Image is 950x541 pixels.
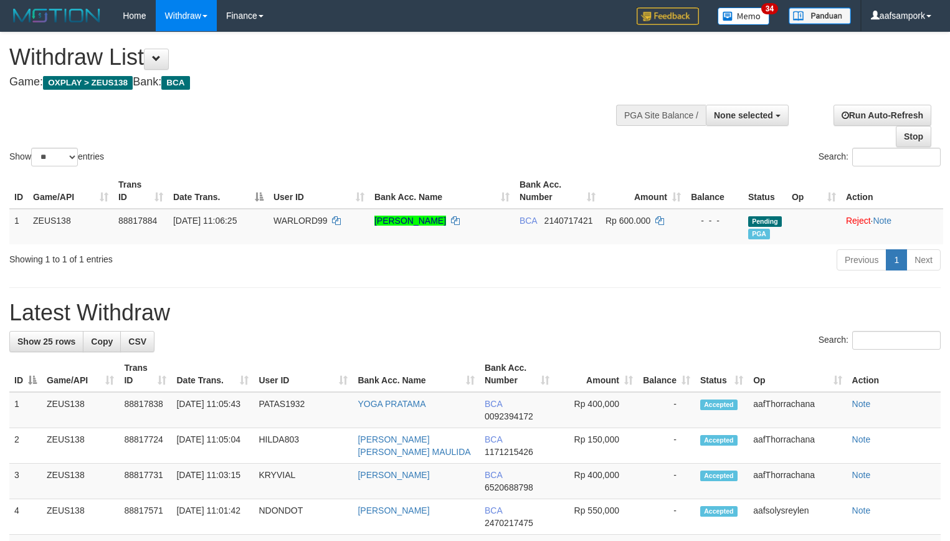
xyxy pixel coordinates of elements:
[83,331,121,352] a: Copy
[846,216,871,226] a: Reject
[9,248,386,266] div: Showing 1 to 1 of 1 entries
[852,434,871,444] a: Note
[119,357,171,392] th: Trans ID: activate to sort column ascending
[254,357,353,392] th: User ID: activate to sort column ascending
[601,173,686,209] th: Amount: activate to sort column ascending
[9,392,42,428] td: 1
[606,216,650,226] span: Rp 600.000
[173,216,237,226] span: [DATE] 11:06:25
[700,435,738,446] span: Accepted
[28,173,113,209] th: Game/API: activate to sort column ascending
[852,505,871,515] a: Note
[789,7,851,24] img: panduan.png
[748,357,847,392] th: Op: activate to sort column ascending
[254,428,353,464] td: HILDA803
[743,173,787,209] th: Status
[119,499,171,535] td: 88817571
[43,76,133,90] span: OXPLAY > ZEUS138
[637,7,699,25] img: Feedback.jpg
[119,392,171,428] td: 88817838
[9,300,941,325] h1: Latest Withdraw
[485,447,533,457] span: Copy 1171215426 to clipboard
[353,357,480,392] th: Bank Acc. Name: activate to sort column ascending
[119,464,171,499] td: 88817731
[554,464,638,499] td: Rp 400,000
[485,518,533,528] span: Copy 2470217475 to clipboard
[638,392,695,428] td: -
[28,209,113,244] td: ZEUS138
[761,3,778,14] span: 34
[254,392,353,428] td: PATAS1932
[42,428,119,464] td: ZEUS138
[9,76,621,89] h4: Game: Bank:
[118,216,157,226] span: 88817884
[544,216,593,226] span: Copy 2140717421 to clipboard
[841,173,943,209] th: Action
[819,148,941,166] label: Search:
[852,331,941,350] input: Search:
[841,209,943,244] td: ·
[485,505,502,515] span: BCA
[638,357,695,392] th: Balance: activate to sort column ascending
[485,470,502,480] span: BCA
[718,7,770,25] img: Button%20Memo.svg
[171,428,254,464] td: [DATE] 11:05:04
[485,399,502,409] span: BCA
[9,45,621,70] h1: Withdraw List
[852,470,871,480] a: Note
[691,214,738,227] div: - - -
[171,499,254,535] td: [DATE] 11:01:42
[520,216,537,226] span: BCA
[700,506,738,517] span: Accepted
[480,357,554,392] th: Bank Acc. Number: activate to sort column ascending
[31,148,78,166] select: Showentries
[787,173,841,209] th: Op: activate to sort column ascending
[161,76,189,90] span: BCA
[873,216,891,226] a: Note
[554,357,638,392] th: Amount: activate to sort column ascending
[168,173,268,209] th: Date Trans.: activate to sort column descending
[748,499,847,535] td: aafsolysreylen
[119,428,171,464] td: 88817724
[42,357,119,392] th: Game/API: activate to sort column ascending
[42,392,119,428] td: ZEUS138
[9,209,28,244] td: 1
[837,249,886,270] a: Previous
[374,216,446,226] a: [PERSON_NAME]
[485,411,533,421] span: Copy 0092394172 to clipboard
[700,400,738,410] span: Accepted
[906,249,941,270] a: Next
[852,148,941,166] input: Search:
[369,173,515,209] th: Bank Acc. Name: activate to sort column ascending
[358,505,429,515] a: [PERSON_NAME]
[896,126,931,147] a: Stop
[171,464,254,499] td: [DATE] 11:03:15
[254,464,353,499] td: KRYVIAL
[847,357,941,392] th: Action
[268,173,369,209] th: User ID: activate to sort column ascending
[638,499,695,535] td: -
[358,434,470,457] a: [PERSON_NAME] [PERSON_NAME] MAULIDA
[113,173,168,209] th: Trans ID: activate to sort column ascending
[9,428,42,464] td: 2
[834,105,931,126] a: Run Auto-Refresh
[554,392,638,428] td: Rp 400,000
[9,331,83,352] a: Show 25 rows
[171,392,254,428] td: [DATE] 11:05:43
[485,434,502,444] span: BCA
[886,249,907,270] a: 1
[273,216,328,226] span: WARLORD99
[686,173,743,209] th: Balance
[748,216,782,227] span: Pending
[9,6,104,25] img: MOTION_logo.png
[358,399,425,409] a: YOGA PRATAMA
[17,337,75,347] span: Show 25 rows
[852,399,871,409] a: Note
[700,471,738,481] span: Accepted
[485,482,533,492] span: Copy 6520688798 to clipboard
[638,428,695,464] td: -
[254,499,353,535] td: NDONDOT
[128,337,146,347] span: CSV
[120,331,154,352] a: CSV
[638,464,695,499] td: -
